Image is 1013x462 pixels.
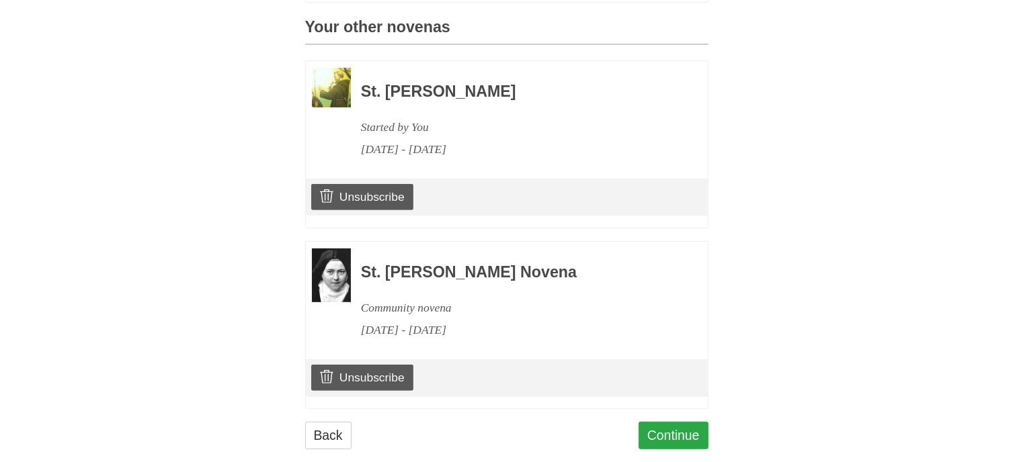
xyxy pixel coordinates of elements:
img: Novena image [312,68,351,107]
a: Unsubscribe [311,184,413,210]
h3: St. [PERSON_NAME] [361,83,672,101]
h3: Your other novenas [305,19,708,45]
img: Novena image [312,248,351,302]
a: Unsubscribe [311,365,413,390]
a: Continue [639,422,708,449]
div: [DATE] - [DATE] [361,319,672,341]
a: Back [305,422,352,449]
div: Started by You [361,116,672,138]
h3: St. [PERSON_NAME] Novena [361,264,672,281]
div: Community novena [361,297,672,319]
div: [DATE] - [DATE] [361,138,672,160]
